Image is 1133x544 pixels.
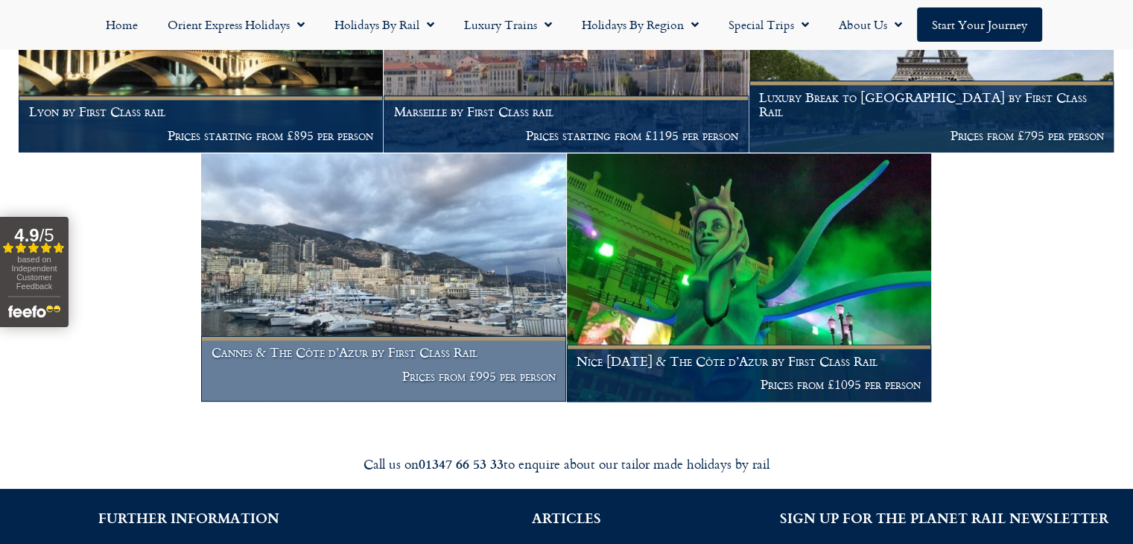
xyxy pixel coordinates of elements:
p: Prices starting from £895 per person [29,128,373,143]
p: Prices from £795 per person [759,128,1103,143]
h2: FURTHER INFORMATION [22,511,355,525]
nav: Menu [7,7,1126,42]
p: Prices from £995 per person [212,369,556,384]
p: Prices from £1095 per person [577,377,921,392]
strong: 01347 66 53 33 [419,454,504,473]
a: Luxury Trains [449,7,567,42]
h1: Luxury Break to [GEOGRAPHIC_DATA] by First Class Rail [759,90,1103,119]
a: About Us [824,7,917,42]
a: Holidays by Region [567,7,714,42]
a: Holidays by Rail [320,7,449,42]
h2: ARTICLES [400,511,733,525]
div: Call us on to enquire about our tailor made holidays by rail [150,455,984,472]
h2: SIGN UP FOR THE PLANET RAIL NEWSLETTER [778,511,1111,525]
a: Orient Express Holidays [153,7,320,42]
h1: Nice [DATE] & The Côte d’Azur by First Class Rail [577,354,921,369]
h1: Lyon by First Class rail [29,104,373,119]
a: Start your Journey [917,7,1042,42]
a: Home [91,7,153,42]
a: Cannes & The Côte d’Azur by First Class Rail Prices from £995 per person [201,154,566,402]
h1: Marseille by First Class rail [394,104,738,119]
h1: Cannes & The Côte d’Azur by First Class Rail [212,345,556,360]
a: Nice [DATE] & The Côte d’Azur by First Class Rail Prices from £1095 per person [567,154,932,402]
p: Prices starting from £1195 per person [394,128,738,143]
a: Special Trips [714,7,824,42]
